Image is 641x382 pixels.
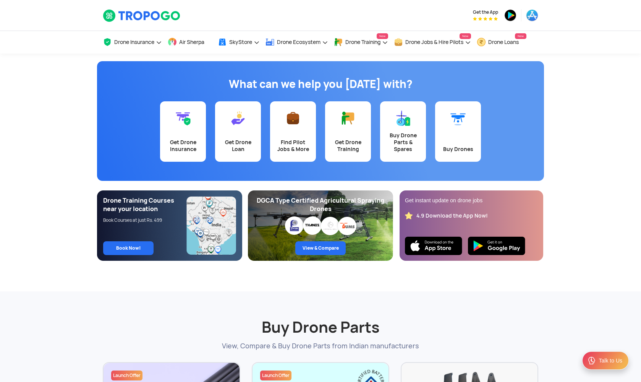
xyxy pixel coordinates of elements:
div: Book Courses at just Rs. 499 [103,217,187,223]
span: Launch Offer [262,372,290,379]
span: New [515,33,526,39]
span: Launch Offer [113,372,141,379]
h2: Buy Drone Parts [103,299,538,337]
div: Get Drone Insurance [165,139,201,153]
img: Playstore [468,237,525,255]
div: Buy Drones [440,146,476,153]
a: SkyStore [218,31,260,54]
span: Drone Ecosystem [277,39,320,45]
a: Get Drone Loan [215,101,261,162]
img: Buy Drone Parts & Spares [395,111,411,126]
span: Drone Insurance [114,39,154,45]
a: Drone TrainingNew [334,31,388,54]
div: Find Pilot Jobs & More [275,139,311,153]
div: Get instant update on drone jobs [405,197,538,204]
div: Get Drone Loan [220,139,256,153]
span: Drone Loans [488,39,519,45]
div: 4.9 Download the App Now! [416,212,488,219]
a: Drone LoansNew [477,31,526,54]
img: star_rating [405,212,413,219]
span: Drone Jobs & Hire Pilots [405,39,463,45]
img: Get Drone Insurance [175,111,191,126]
a: View & Compare [295,241,346,255]
a: Book Now! [103,241,154,255]
img: Buy Drones [450,111,466,126]
span: New [460,33,471,39]
div: Buy Drone Parts & Spares [385,132,421,153]
img: ic_Support.svg [587,356,596,365]
span: New [377,33,388,39]
img: App Raking [473,17,498,21]
a: Get Drone Training [325,101,371,162]
img: TropoGo Logo [103,9,181,22]
a: Buy Drones [435,101,481,162]
div: Get Drone Training [330,139,366,153]
a: Air Sherpa [168,31,212,54]
a: Drone Insurance [103,31,162,54]
img: Find Pilot Jobs & More [285,111,301,126]
h1: What can we help you [DATE] with? [103,76,538,92]
img: Ios [405,237,462,255]
p: View, Compare & Buy Drone Parts from Indian manufacturers [103,341,538,351]
span: Drone Training [345,39,380,45]
img: appstore [526,9,538,21]
a: Find Pilot Jobs & More [270,101,316,162]
div: DGCA Type Certified Agricultural Spraying Drones [254,197,387,213]
img: playstore [504,9,516,21]
a: Drone Ecosystem [265,31,328,54]
span: Air Sherpa [179,39,204,45]
a: Get Drone Insurance [160,101,206,162]
img: Get Drone Training [340,111,356,126]
span: SkyStore [229,39,252,45]
a: Drone Jobs & Hire PilotsNew [394,31,471,54]
div: Drone Training Courses near your location [103,197,187,213]
a: Buy Drone Parts & Spares [380,101,426,162]
img: Get Drone Loan [230,111,246,126]
div: Talk to Us [599,357,622,364]
span: Get the App [473,9,498,15]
